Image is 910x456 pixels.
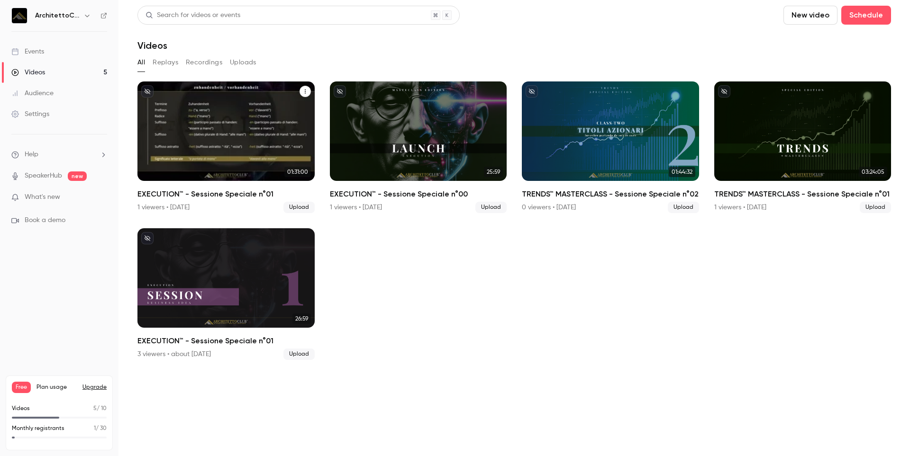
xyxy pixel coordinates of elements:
li: TRENDS™ MASTERCLASS - Sessione Speciale n°02 [522,81,699,213]
button: Schedule [841,6,891,25]
p: Videos [12,404,30,413]
span: Plan usage [36,384,77,391]
h2: EXECUTION™ - Sessione Speciale n°00 [330,188,507,200]
span: 01:31:00 [284,167,311,177]
span: 25:59 [484,167,503,177]
h2: TRENDS™ MASTERCLASS - Sessione Speciale n°01 [714,188,892,200]
div: 1 viewers • [DATE] [330,203,382,212]
span: Upload [475,202,507,213]
span: Upload [860,202,891,213]
a: 25:59EXECUTION™ - Sessione Speciale n°001 viewers • [DATE]Upload [330,81,507,213]
span: Upload [283,202,315,213]
a: 01:31:00EXECUTION™ - Sessione Speciale n°011 viewers • [DATE]Upload [137,81,315,213]
section: Videos [137,6,891,450]
span: What's new [25,192,60,202]
h2: EXECUTION™ - Sessione Speciale n°01 [137,188,315,200]
h6: ArchitettoClub [35,11,80,20]
span: 26:59 [292,313,311,324]
span: 01:44:32 [669,167,695,177]
button: unpublished [718,85,730,98]
p: / 10 [93,404,107,413]
a: 03:24:05TRENDS™ MASTERCLASS - Sessione Speciale n°011 viewers • [DATE]Upload [714,81,892,213]
a: 01:44:32TRENDS™ MASTERCLASS - Sessione Speciale n°020 viewers • [DATE]Upload [522,81,699,213]
span: Free [12,382,31,393]
img: ArchitettoClub [12,8,27,23]
button: unpublished [141,85,154,98]
span: Help [25,150,38,160]
div: Audience [11,89,54,98]
div: Events [11,47,44,56]
div: Search for videos or events [146,10,240,20]
span: Book a demo [25,215,65,225]
button: Upgrade [82,384,107,391]
div: Settings [11,109,49,119]
li: help-dropdown-opener [11,150,107,160]
h2: EXECUTION™ - Sessione Speciale n°01 [137,335,315,347]
div: 1 viewers • [DATE] [137,203,190,212]
div: Videos [11,68,45,77]
button: All [137,55,145,70]
span: Upload [668,202,699,213]
div: 3 viewers • about [DATE] [137,349,211,359]
li: TRENDS™ MASTERCLASS - Sessione Speciale n°01 [714,81,892,213]
h1: Videos [137,40,167,51]
li: EXECUTION™ - Sessione Speciale n°00 [330,81,507,213]
p: Monthly registrants [12,424,64,433]
li: EXECUTION™ - Sessione Speciale n°01 [137,81,315,213]
h2: TRENDS™ MASTERCLASS - Sessione Speciale n°02 [522,188,699,200]
button: unpublished [526,85,538,98]
button: Recordings [186,55,222,70]
div: 0 viewers • [DATE] [522,203,576,212]
button: unpublished [334,85,346,98]
span: new [68,171,87,181]
a: 26:59EXECUTION™ - Sessione Speciale n°013 viewers • about [DATE]Upload [137,228,315,360]
span: Upload [283,349,315,360]
p: / 30 [94,424,107,433]
ul: Videos [137,81,891,360]
button: Uploads [230,55,256,70]
span: 03:24:05 [859,167,887,177]
button: New video [783,6,837,25]
span: 5 [93,406,97,411]
span: 1 [94,426,96,431]
button: unpublished [141,232,154,244]
button: Replays [153,55,178,70]
a: SpeakerHub [25,171,62,181]
div: 1 viewers • [DATE] [714,203,766,212]
li: EXECUTION™ - Sessione Speciale n°01 [137,228,315,360]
